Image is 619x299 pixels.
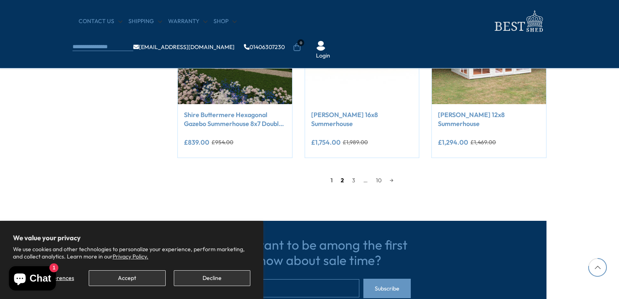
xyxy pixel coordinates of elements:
button: Accept [89,270,165,286]
span: 1 [327,174,337,186]
p: We use cookies and other technologies to personalize your experience, perform marketing, and coll... [13,246,250,260]
img: logo [490,8,546,34]
a: Shop [213,17,237,26]
del: £1,469.00 [470,139,496,145]
h3: Do you want to be among the first to know about sale time? [208,237,411,268]
a: 2 [337,174,348,186]
img: User Icon [316,41,326,51]
a: 3 [348,174,359,186]
ins: £1,754.00 [311,139,341,145]
span: 0 [297,39,304,46]
button: Subscribe [363,279,411,298]
inbox-online-store-chat: Shopify online store chat [6,266,58,293]
a: Shire Buttermere Hexagonal Gazebo Summerhouse 8x7 Double doors 12mm Cladding [184,110,286,128]
a: [PERSON_NAME] 16x8 Summerhouse [311,110,413,128]
span: … [359,174,372,186]
a: → [386,174,397,186]
h2: We value your privacy [13,234,250,242]
del: £1,989.00 [343,139,368,145]
del: £954.00 [211,139,233,145]
a: Login [316,52,330,60]
button: Decline [174,270,250,286]
a: Warranty [168,17,207,26]
a: [PERSON_NAME] 12x8 Summerhouse [438,110,540,128]
a: 01406307230 [244,44,285,50]
ins: £839.00 [184,139,209,145]
a: 10 [372,174,386,186]
a: 0 [293,43,301,51]
a: Shipping [128,17,162,26]
a: CONTACT US [79,17,122,26]
span: Subscribe [375,286,399,291]
a: Privacy Policy. [113,253,148,260]
a: [EMAIL_ADDRESS][DOMAIN_NAME] [133,44,235,50]
ins: £1,294.00 [438,139,468,145]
